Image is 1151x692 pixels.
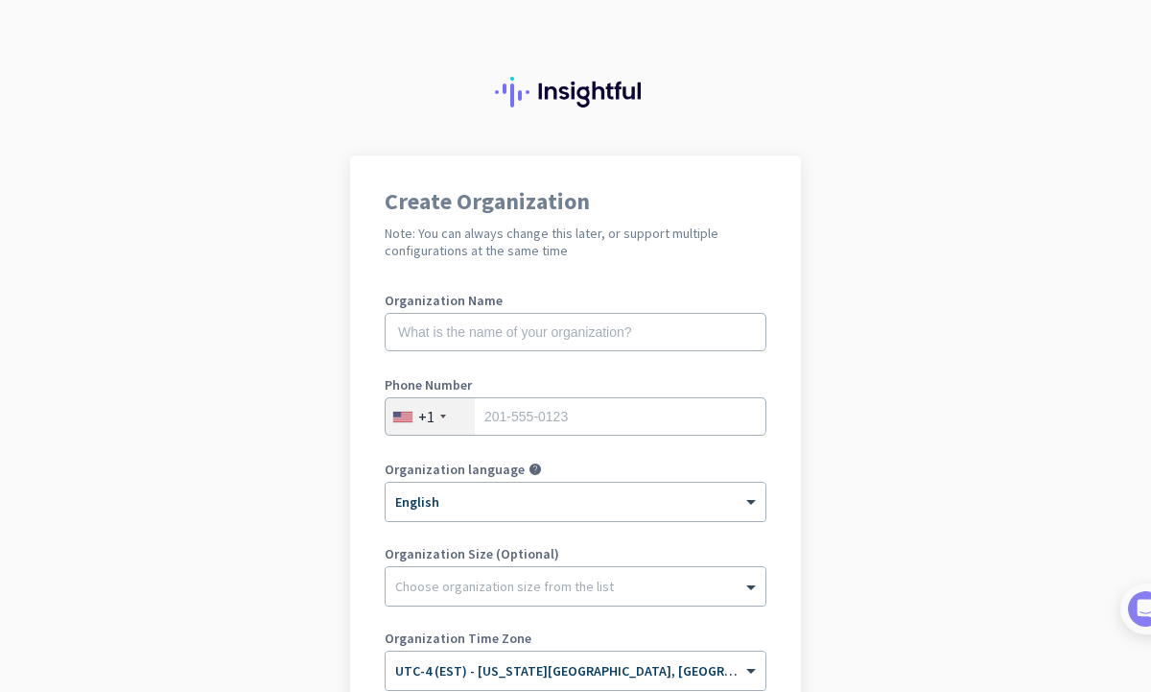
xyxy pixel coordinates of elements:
input: What is the name of your organization? [385,313,766,351]
label: Organization Time Zone [385,632,766,645]
input: 201-555-0123 [385,397,766,436]
label: Organization Name [385,294,766,307]
label: Phone Number [385,378,766,392]
img: Insightful [495,77,656,107]
label: Organization Size (Optional) [385,547,766,561]
div: +1 [418,407,435,426]
h2: Note: You can always change this later, or support multiple configurations at the same time [385,225,766,259]
i: help [529,463,542,476]
label: Organization language [385,463,525,476]
h1: Create Organization [385,190,766,213]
